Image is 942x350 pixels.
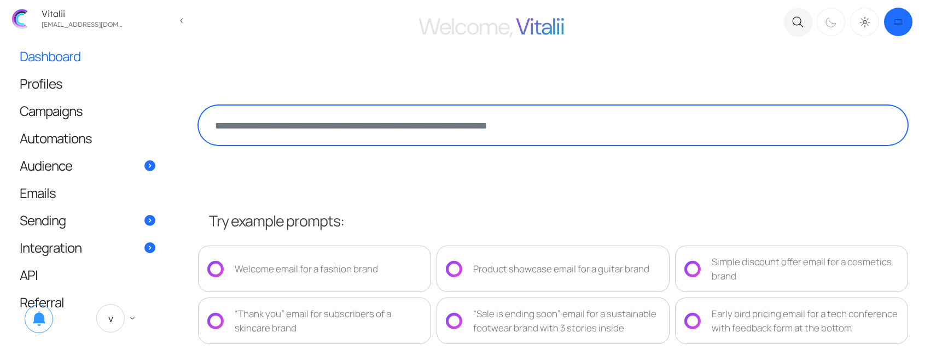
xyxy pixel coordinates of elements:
span: API [20,269,38,281]
a: Sending [9,207,166,234]
span: Profiles [20,78,62,89]
a: Campaigns [9,97,166,124]
span: Automations [20,132,92,144]
div: Simple discount offer email for a cosmetics brand [712,255,899,283]
div: Welcome email for a fashion brand [235,262,378,276]
a: Integration [9,234,166,261]
a: Audience [9,152,166,179]
span: Vitalii [516,11,565,42]
a: V keyboard_arrow_down [85,296,150,340]
a: Vitalii [EMAIL_ADDRESS][DOMAIN_NAME] [5,4,171,33]
div: Vitalii [38,9,126,18]
span: Welcome, [418,11,513,42]
div: “Thank you” email for subscribers of a skincare brand [235,307,422,335]
span: Dashboard [20,50,80,62]
span: Emails [20,187,56,199]
div: Dark mode switcher [815,5,915,38]
span: Campaigns [20,105,83,116]
div: vitalijgladkij@gmail.com [38,18,126,28]
div: Try example prompts: [209,210,908,232]
a: API [9,261,166,288]
div: Product showcase email for a guitar brand [473,262,649,276]
span: keyboard_arrow_down [127,313,137,323]
span: Sending [20,214,66,226]
div: “Sale is ending soon” email for a sustainable footwear brand with 3 stories inside [473,307,660,335]
div: Early bird pricing email for a tech conference with feedback form at the bottom [712,307,899,335]
span: V [96,304,125,332]
a: Emails [9,179,166,206]
a: Dashboard [9,43,166,69]
a: Referral [9,289,166,316]
a: Profiles [9,70,166,97]
span: Audience [20,160,72,171]
a: Automations [9,125,166,151]
span: Integration [20,242,82,253]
